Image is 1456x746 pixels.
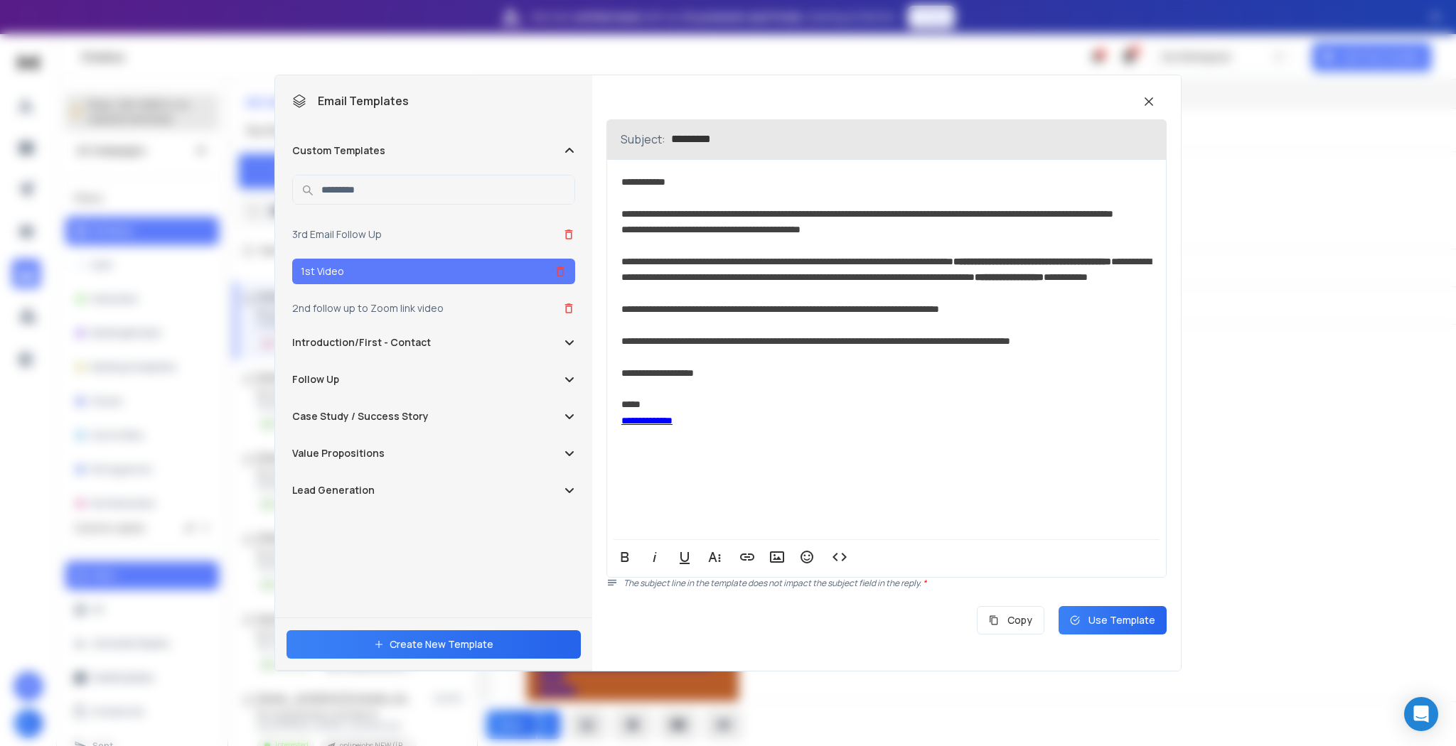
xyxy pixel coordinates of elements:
button: More Text [701,543,728,571]
button: Insert Image (Ctrl+P) [764,543,791,571]
span: reply. [901,577,926,589]
button: Value Propositions [292,446,575,460]
p: Subject: [621,131,665,148]
button: Use Template [1059,606,1167,634]
button: Emoticons [793,543,820,571]
button: Underline (Ctrl+U) [671,543,698,571]
button: Follow Up [292,372,575,386]
button: Italic (Ctrl+I) [641,543,668,571]
button: Bold (Ctrl+B) [611,543,638,571]
button: Insert Link (Ctrl+K) [734,543,761,571]
button: Case Study / Success Story [292,409,575,423]
button: Code View [826,543,853,571]
p: The subject line in the template does not impact the subject field in the [623,578,1167,589]
button: Create New Template [287,630,581,659]
button: Introduction/First - Contact [292,335,575,350]
button: Copy [977,606,1044,634]
div: Open Intercom Messenger [1404,697,1438,731]
button: Lead Generation [292,483,575,497]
